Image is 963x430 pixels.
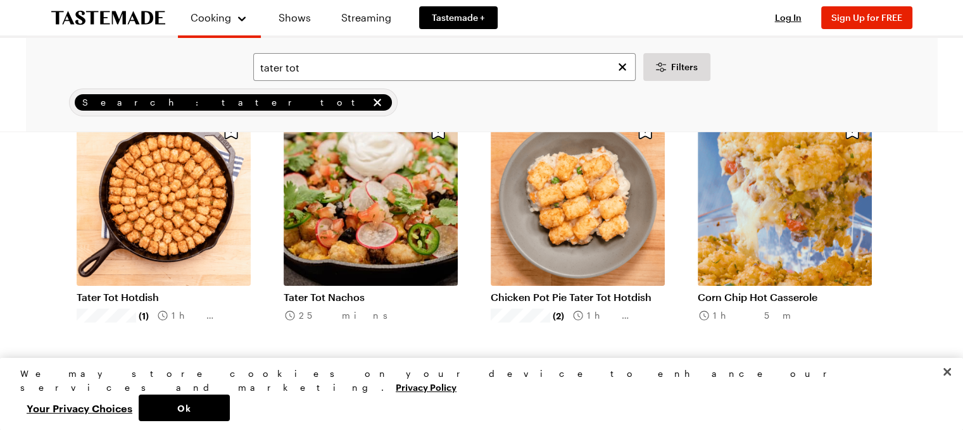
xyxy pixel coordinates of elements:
[775,12,802,23] span: Log In
[20,367,932,395] div: We may store cookies on your device to enhance our services and marketing.
[20,395,139,421] button: Your Privacy Choices
[432,11,485,24] span: Tastemade +
[191,11,231,23] span: Cooking
[831,12,902,23] span: Sign Up for FREE
[139,395,230,421] button: Ok
[370,95,384,109] button: remove Search: tater tot
[671,61,698,73] span: Filters
[933,358,961,386] button: Close
[77,291,251,304] a: Tater Tot Hotdish
[82,95,368,109] span: Search: tater tot
[419,6,498,29] a: Tastemade +
[284,291,458,304] a: Tater Tot Nachos
[20,367,932,421] div: Privacy
[643,53,710,81] button: Desktop filters
[396,381,456,393] a: More information about your privacy, opens in a new tab
[615,60,629,74] button: Clear search
[763,11,814,24] button: Log In
[191,5,248,30] button: Cooking
[698,291,872,304] a: Corn Chip Hot Casserole
[821,6,912,29] button: Sign Up for FREE
[51,11,165,25] a: To Tastemade Home Page
[491,291,665,304] a: Chicken Pot Pie Tater Tot Hotdish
